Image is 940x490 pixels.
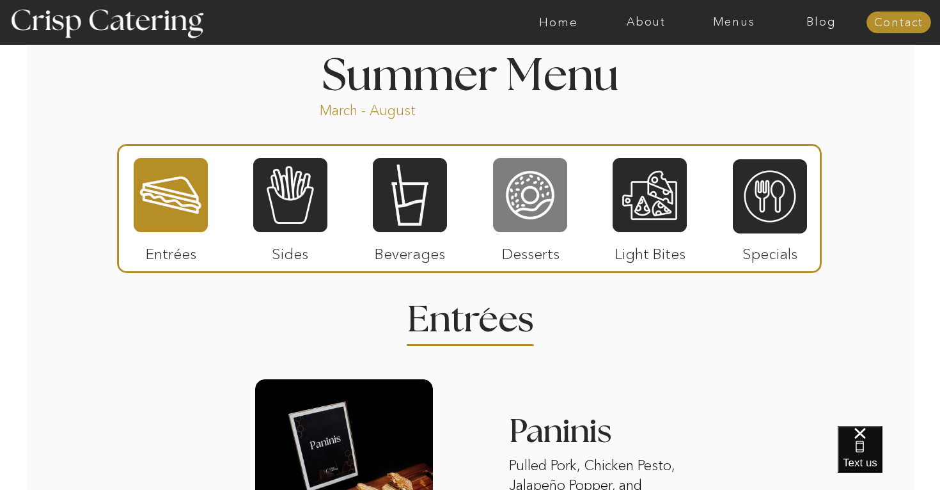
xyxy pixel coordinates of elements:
[727,232,812,269] p: Specials
[509,415,687,456] h3: Paninis
[407,302,533,327] h2: Entrees
[690,16,778,29] a: Menus
[129,232,214,269] p: Entrées
[320,101,496,116] p: March - August
[292,54,648,92] h1: Summer Menu
[602,16,690,29] a: About
[247,232,333,269] p: Sides
[367,232,452,269] p: Beverages
[607,232,693,269] p: Light Bites
[515,16,602,29] a: Home
[488,232,573,269] p: Desserts
[866,17,931,29] a: Contact
[838,426,940,490] iframe: podium webchat widget bubble
[778,16,865,29] a: Blog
